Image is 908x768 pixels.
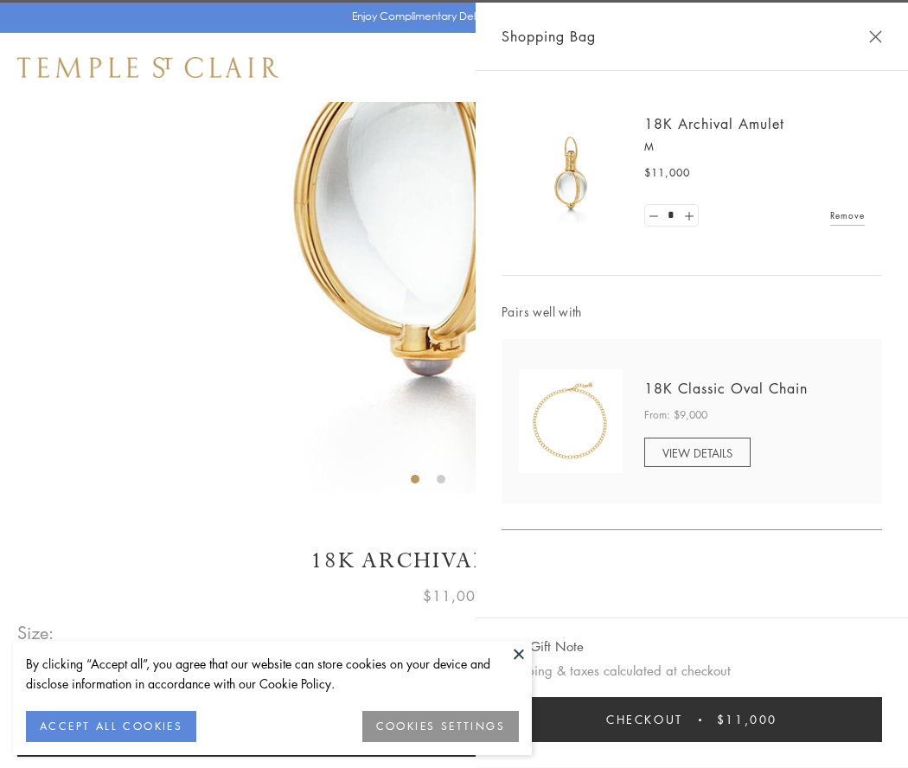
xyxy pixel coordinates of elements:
[502,302,882,322] span: Pairs well with
[502,636,584,657] button: Add Gift Note
[362,711,519,742] button: COOKIES SETTINGS
[717,710,777,729] span: $11,000
[519,121,623,225] img: 18K Archival Amulet
[502,25,596,48] span: Shopping Bag
[644,114,784,133] a: 18K Archival Amulet
[423,585,485,607] span: $11,000
[502,660,882,682] p: Shipping & taxes calculated at checkout
[662,445,732,461] span: VIEW DETAILS
[519,369,623,473] img: N88865-OV18
[869,30,882,43] button: Close Shopping Bag
[17,618,55,647] span: Size:
[830,206,865,225] a: Remove
[644,164,690,182] span: $11,000
[644,138,865,156] p: M
[17,57,278,78] img: Temple St. Clair
[644,438,751,467] a: VIEW DETAILS
[26,654,519,694] div: By clicking “Accept all”, you agree that our website can store cookies on your device and disclos...
[606,710,683,729] span: Checkout
[502,697,882,742] button: Checkout $11,000
[680,205,697,227] a: Set quantity to 2
[645,205,662,227] a: Set quantity to 0
[644,379,808,398] a: 18K Classic Oval Chain
[352,8,548,25] p: Enjoy Complimentary Delivery & Returns
[644,406,707,424] span: From: $9,000
[17,546,891,576] h1: 18K Archival Amulet
[26,711,196,742] button: ACCEPT ALL COOKIES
